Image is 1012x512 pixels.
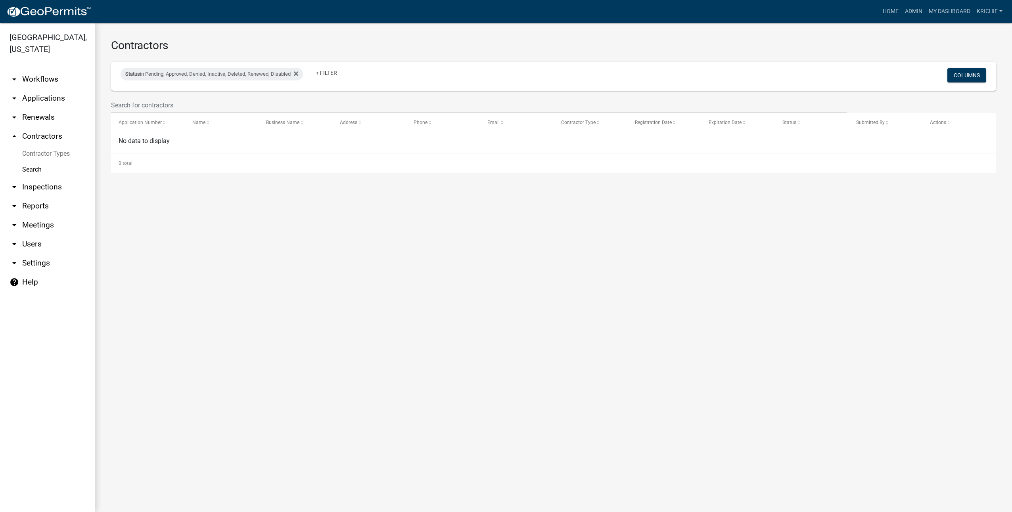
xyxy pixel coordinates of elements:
i: arrow_drop_down [10,94,19,103]
i: arrow_drop_down [10,201,19,211]
span: Registration Date [635,120,672,125]
span: Business Name [266,120,299,125]
i: arrow_drop_down [10,239,19,249]
span: Actions [930,120,946,125]
i: arrow_drop_up [10,132,19,141]
a: + Filter [309,66,343,80]
span: Status [125,71,140,77]
a: My Dashboard [926,4,974,19]
input: Search for contractors [111,97,847,113]
span: Address [340,120,357,125]
i: help [10,277,19,287]
datatable-header-cell: Business Name [259,113,332,132]
button: Columns [947,68,986,82]
span: Expiration Date [709,120,742,125]
datatable-header-cell: Application Number [111,113,185,132]
datatable-header-cell: Expiration Date [701,113,775,132]
i: arrow_drop_down [10,113,19,122]
span: Application Number [119,120,162,125]
span: Phone [414,120,427,125]
span: Status [782,120,796,125]
datatable-header-cell: Submitted By [849,113,922,132]
span: Email [487,120,500,125]
span: Contractor Type [561,120,596,125]
i: arrow_drop_down [10,220,19,230]
datatable-header-cell: Contractor Type [554,113,627,132]
datatable-header-cell: Registration Date [627,113,701,132]
a: Admin [902,4,926,19]
a: krichie [974,4,1006,19]
i: arrow_drop_down [10,75,19,84]
span: Submitted By [856,120,885,125]
i: arrow_drop_down [10,258,19,268]
datatable-header-cell: Address [332,113,406,132]
datatable-header-cell: Status [775,113,849,132]
h3: Contractors [111,39,996,52]
div: in Pending, Approved, Denied, Inactive, Deleted, Renewed, Disabled [121,68,303,80]
datatable-header-cell: Email [480,113,554,132]
datatable-header-cell: Phone [406,113,480,132]
i: arrow_drop_down [10,182,19,192]
datatable-header-cell: Name [185,113,259,132]
div: No data to display [111,133,996,153]
span: Name [192,120,205,125]
div: 0 total [111,153,996,173]
a: Home [880,4,902,19]
datatable-header-cell: Actions [922,113,996,132]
